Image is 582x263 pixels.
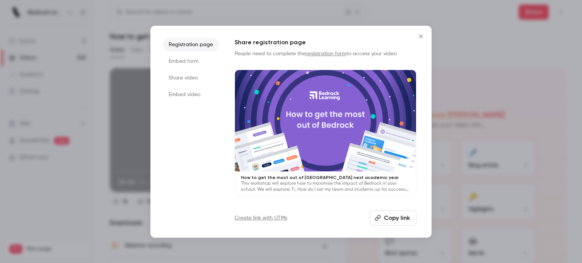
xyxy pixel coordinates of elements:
[413,29,429,44] button: Close
[235,214,287,222] a: Create link with UTMs
[305,51,346,56] a: registration form
[235,50,416,58] p: People need to complete the to access your video
[241,174,410,181] p: How to get the most out of [GEOGRAPHIC_DATA] next academic year
[163,54,219,68] li: Embed form
[235,38,416,47] h1: Share registration page
[163,71,219,85] li: Share video
[241,181,410,193] p: This workshop will explore how to maximise the impact of Bedrock in your school. We will explore:...
[163,88,219,101] li: Embed video
[370,210,416,226] button: Copy link
[235,70,416,196] a: How to get the most out of [GEOGRAPHIC_DATA] next academic yearThis workshop will explore how to ...
[163,38,219,51] li: Registration page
